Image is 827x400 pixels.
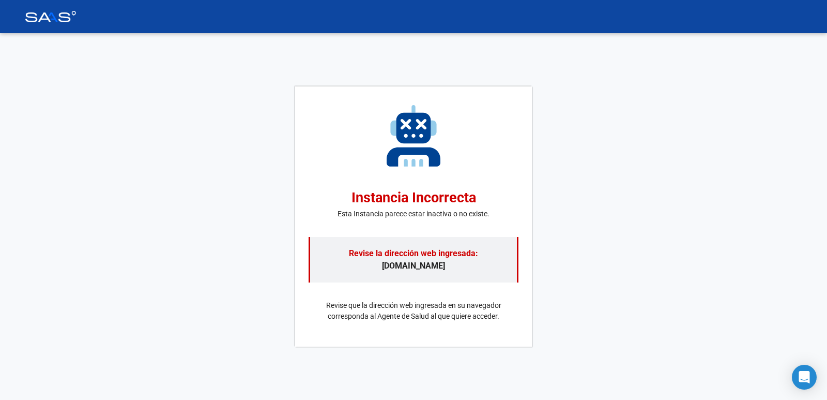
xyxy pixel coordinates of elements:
p: Esta Instancia parece estar inactiva o no existe. [338,209,489,219]
p: Revise que la dirección web ingresada en su navegador corresponda al Agente de Salud al que quier... [323,300,504,322]
p: [DOMAIN_NAME] [309,237,518,283]
h2: Instancia Incorrecta [351,187,476,209]
img: instancia-incorrecta [387,105,440,167]
span: Revise la dirección web ingresada: [349,248,478,258]
div: Open Intercom Messenger [792,365,817,390]
img: Logo SAAS [25,11,76,22]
